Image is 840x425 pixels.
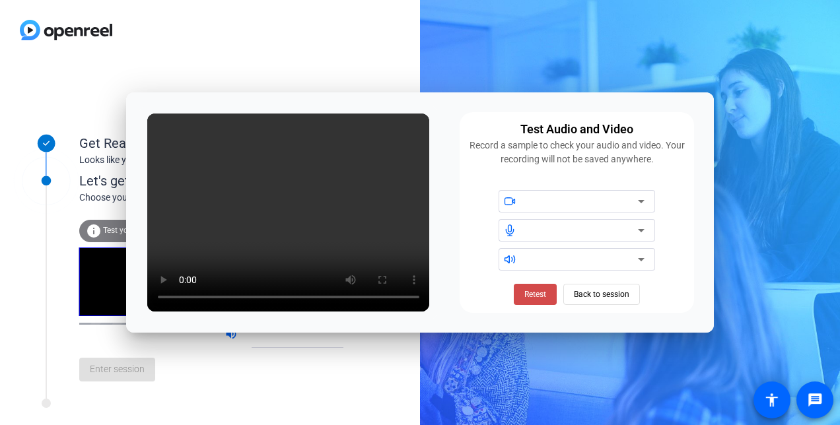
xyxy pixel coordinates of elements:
div: Record a sample to check your audio and video. Your recording will not be saved anywhere. [468,139,686,166]
button: Retest [514,284,557,305]
mat-icon: volume_up [225,327,240,343]
div: Choose your settings [79,191,370,205]
div: Test Audio and Video [520,120,633,139]
button: Back to session [563,284,640,305]
span: Retest [524,288,546,300]
span: Test your audio and video [103,226,195,235]
div: Let's get connected. [79,171,370,191]
div: Get Ready! [79,133,343,153]
mat-icon: accessibility [764,392,780,408]
mat-icon: message [807,392,823,408]
div: Looks like you've been invited to join [79,153,343,167]
mat-icon: info [86,223,102,239]
span: Back to session [574,282,629,307]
